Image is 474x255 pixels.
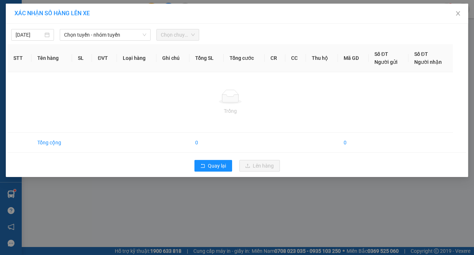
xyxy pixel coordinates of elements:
span: VP [GEOGRAPHIC_DATA] - [21,26,96,46]
input: 13/09/2025 [16,31,43,39]
div: Trống [13,107,447,115]
span: Số ĐT [414,51,428,57]
td: 0 [189,133,224,153]
th: CR [265,44,285,72]
th: SL [72,44,92,72]
span: 19009397 [56,11,78,16]
span: Chọn chuyến [161,29,195,40]
span: Gửi [5,30,13,35]
strong: CÔNG TY VẬN TẢI ĐỨC TRƯỞNG [16,4,93,9]
th: Ghi chú [156,44,189,72]
th: Tên hàng [32,44,72,72]
th: Thu hộ [306,44,338,72]
span: Chọn tuyến - nhóm tuyến [64,29,146,40]
td: 0 [338,133,369,153]
span: - [21,18,23,25]
span: - [22,49,56,55]
span: Số ĐT [374,51,388,57]
span: Quay lại [208,162,226,170]
td: Tổng cộng [32,133,72,153]
button: uploadLên hàng [239,160,280,172]
button: Close [448,4,468,24]
th: ĐVT [92,44,117,72]
th: CC [285,44,306,72]
th: Mã GD [338,44,369,72]
span: Người gửi [374,59,398,65]
span: DCT20/51A Phường [GEOGRAPHIC_DATA] [21,33,83,46]
span: down [142,33,147,37]
span: close [455,11,461,16]
span: Người nhận [414,59,442,65]
th: Loại hàng [117,44,156,72]
span: XÁC NHẬN SỐ HÀNG LÊN XE [14,10,90,17]
th: Tổng SL [189,44,224,72]
th: Tổng cước [224,44,265,72]
button: rollbackQuay lại [194,160,232,172]
th: STT [8,44,32,72]
span: 0975193666 [24,49,56,55]
span: rollback [200,163,205,169]
strong: HOTLINE : [31,11,55,16]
